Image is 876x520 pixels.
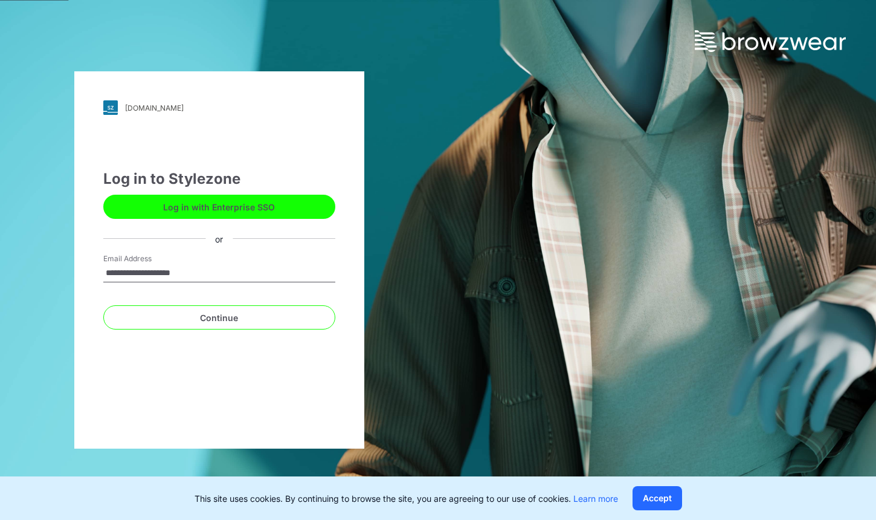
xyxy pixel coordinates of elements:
[103,168,335,190] div: Log in to Stylezone
[103,100,335,115] a: [DOMAIN_NAME]
[633,486,682,510] button: Accept
[695,30,846,52] img: browzwear-logo.73288ffb.svg
[103,195,335,219] button: Log in with Enterprise SSO
[205,232,233,245] div: or
[103,305,335,330] button: Continue
[573,493,618,504] a: Learn more
[195,492,618,505] p: This site uses cookies. By continuing to browse the site, you are agreeing to our use of cookies.
[125,103,184,112] div: [DOMAIN_NAME]
[103,100,118,115] img: svg+xml;base64,PHN2ZyB3aWR0aD0iMjgiIGhlaWdodD0iMjgiIHZpZXdCb3g9IjAgMCAyOCAyOCIgZmlsbD0ibm9uZSIgeG...
[103,253,188,264] label: Email Address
